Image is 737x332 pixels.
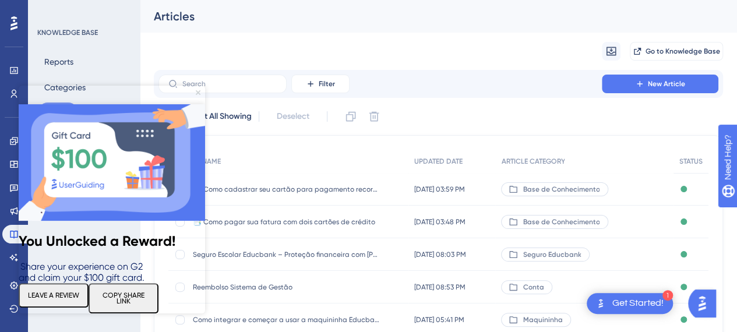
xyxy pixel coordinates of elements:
span: [DATE] 08:03 PM [414,250,466,259]
button: Go to Knowledge Base [630,42,723,61]
span: Como integrar e começar a usar a maquininha Educbank (Sunmi P2) [193,315,379,324]
iframe: UserGuiding AI Assistant Launcher [688,286,723,321]
button: Reports [37,51,80,72]
span: Share your experience on G2 [2,175,124,186]
span: STATUS [679,157,703,166]
button: Deselect [266,106,320,127]
button: New Article [602,75,718,93]
div: 1 [662,290,673,301]
span: Select All Showing [184,110,252,123]
span: Maquininha [523,315,562,324]
div: Open Get Started! checklist, remaining modules: 1 [587,293,673,314]
div: Articles [154,8,694,24]
img: launcher-image-alternative-text [594,296,608,310]
span: UPDATED DATE [414,157,463,166]
div: Get Started! [612,297,664,310]
button: Categories [37,77,93,98]
span: Filter [319,79,335,89]
span: ARTICLE CATEGORY [501,157,565,166]
span: [DATE] 03:48 PM [414,217,466,227]
span: Base de Conhecimento [523,217,600,227]
span: [DATE] 05:41 PM [414,315,464,324]
span: [DATE] 08:53 PM [414,282,466,292]
span: Conta [523,282,544,292]
div: KNOWLEDGE BASE [37,28,98,37]
span: Seguro Escolar Educbank – Proteção financeira com [PERSON_NAME] [193,250,379,259]
span: Need Help? [27,3,73,17]
span: Reembolso Sistema de Gestão [193,282,379,292]
span: Go to Knowledge Base [646,47,720,56]
span: 📑 Como cadastrar seu cartão para pagamento recorrente [193,185,379,194]
button: Filter [291,75,350,93]
span: New Article [648,79,685,89]
span: Seguro Educbank [523,250,581,259]
span: [DATE] 03:59 PM [414,185,465,194]
input: Search [182,80,277,88]
button: COPY SHARE LINK [70,197,140,228]
span: 📑 Como pagar sua fatura com dois cartões de crédito [193,217,379,227]
span: Base de Conhecimento [523,185,600,194]
span: Deselect [277,110,309,123]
